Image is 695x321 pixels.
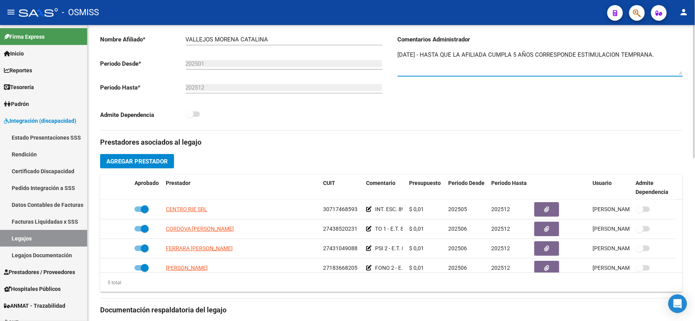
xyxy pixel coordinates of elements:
span: Reportes [4,66,32,75]
datatable-header-cell: Aprobado [131,175,163,201]
span: 202506 [448,265,467,271]
datatable-header-cell: Periodo Desde [445,175,488,201]
span: $ 0,01 [409,245,424,251]
span: 202512 [491,206,510,212]
span: Padrón [4,100,29,108]
span: 202505 [448,206,467,212]
span: [PERSON_NAME] [DATE] [593,226,654,232]
span: FERRARA [PERSON_NAME] [166,245,233,251]
span: [PERSON_NAME] [DATE] [593,245,654,251]
span: 202506 [448,245,467,251]
span: Aprobado [135,180,159,186]
span: $ 0,01 [409,265,424,271]
span: CENTRO RIE SRL [166,206,207,212]
datatable-header-cell: Admite Dependencia [633,175,676,201]
span: PSI 2 - E.T. 85 [375,245,408,251]
span: TO 1 - E.T. 85 [375,226,407,232]
p: Nombre Afiliado [100,35,186,44]
mat-icon: person [679,7,689,17]
datatable-header-cell: Presupuesto [406,175,445,201]
span: Integración (discapacidad) [4,117,76,125]
div: Open Intercom Messenger [668,294,687,313]
p: Admite Dependencia [100,111,186,119]
span: Prestadores / Proveedores [4,268,75,276]
h3: Prestadores asociados al legajo [100,137,682,148]
span: CUIT [323,180,335,186]
span: Firma Express [4,32,45,41]
p: Periodo Hasta [100,83,186,92]
span: ANMAT - Trazabilidad [4,301,65,310]
span: [PERSON_NAME] [DATE] [593,206,654,212]
span: 202512 [491,245,510,251]
span: Presupuesto [409,180,441,186]
span: 202512 [491,265,510,271]
span: Comentario [366,180,395,186]
span: 202506 [448,226,467,232]
span: Periodo Hasta [491,180,527,186]
span: Inicio [4,49,24,58]
p: Periodo Desde [100,59,186,68]
span: FONO 2 - E.T. 85 [375,265,415,271]
span: 27438520231 [323,226,357,232]
h3: Comentarios Administrador [398,35,683,44]
div: 5 total [100,278,121,287]
span: INT. ESC. 89 [375,206,405,212]
span: Tesorería [4,83,34,91]
datatable-header-cell: Usuario [590,175,633,201]
h3: Documentación respaldatoria del legajo [100,305,682,316]
span: 27431049088 [323,245,357,251]
button: Agregar Prestador [100,154,174,169]
datatable-header-cell: Comentario [363,175,406,201]
span: $ 0,01 [409,206,424,212]
span: Usuario [593,180,612,186]
span: Periodo Desde [448,180,485,186]
mat-icon: menu [6,7,16,17]
span: [PERSON_NAME] [DATE] [593,265,654,271]
span: Hospitales Públicos [4,285,61,293]
span: 27183668205 [323,265,357,271]
span: 30717468593 [323,206,357,212]
datatable-header-cell: Periodo Hasta [488,175,531,201]
datatable-header-cell: CUIT [320,175,363,201]
span: Agregar Prestador [106,158,168,165]
datatable-header-cell: Prestador [163,175,320,201]
span: CORDOVA [PERSON_NAME] [166,226,234,232]
span: Prestador [166,180,190,186]
span: - OSMISS [62,4,99,21]
span: 202512 [491,226,510,232]
span: [PERSON_NAME] [166,265,208,271]
span: Admite Dependencia [636,180,669,195]
span: $ 0,01 [409,226,424,232]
